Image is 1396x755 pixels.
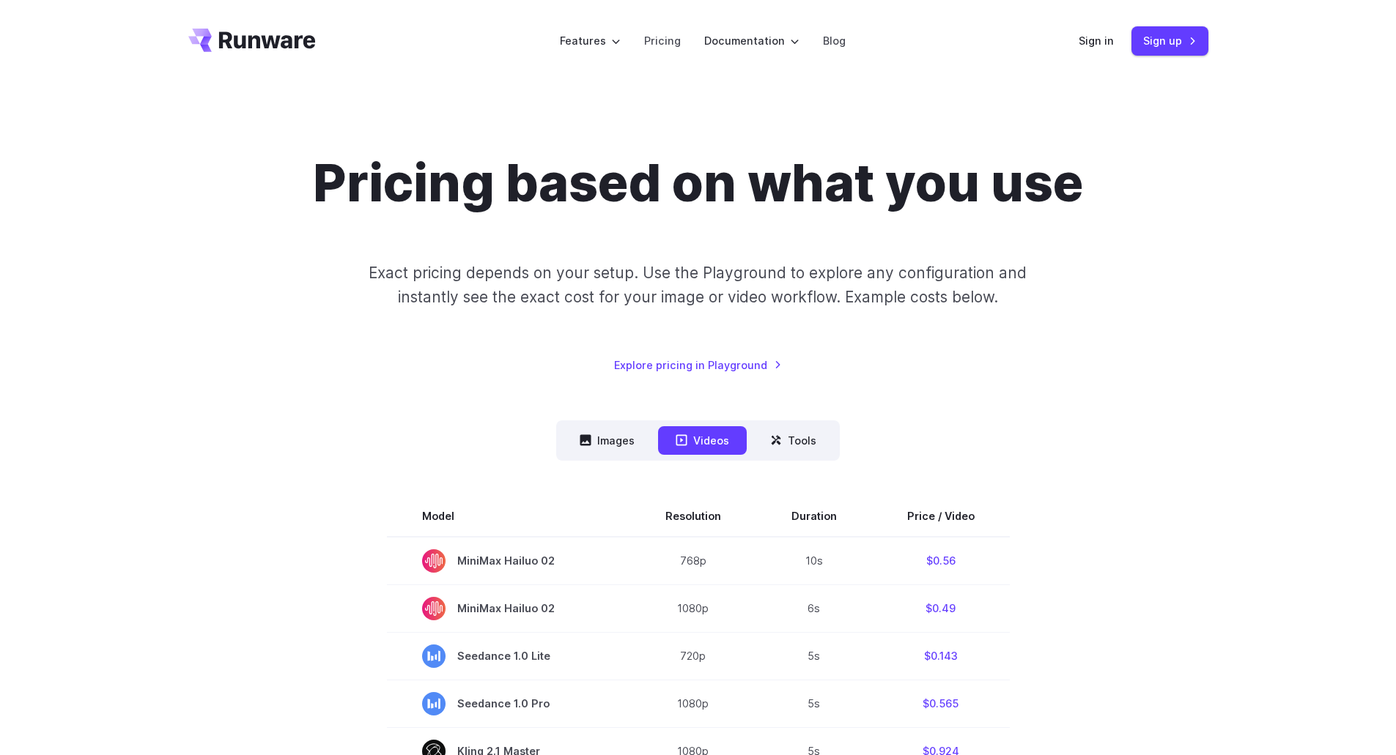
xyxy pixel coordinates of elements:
a: Sign in [1079,32,1114,49]
td: 768p [630,537,756,585]
a: Go to / [188,29,316,52]
td: 1080p [630,584,756,632]
th: Model [387,496,630,537]
a: Blog [823,32,846,49]
label: Documentation [704,32,799,49]
span: MiniMax Hailuo 02 [422,549,595,573]
span: Seedance 1.0 Pro [422,692,595,715]
td: $0.56 [872,537,1010,585]
td: $0.565 [872,680,1010,727]
span: Seedance 1.0 Lite [422,644,595,668]
th: Resolution [630,496,756,537]
button: Tools [753,426,834,455]
span: MiniMax Hailuo 02 [422,597,595,620]
a: Explore pricing in Playground [614,357,782,373]
td: 5s [756,680,872,727]
a: Pricing [644,32,681,49]
td: $0.143 [872,632,1010,680]
p: Exact pricing depends on your setup. Use the Playground to explore any configuration and instantl... [341,261,1055,310]
th: Price / Video [872,496,1010,537]
td: 5s [756,632,872,680]
a: Sign up [1131,26,1208,55]
td: $0.49 [872,584,1010,632]
td: 6s [756,584,872,632]
td: 1080p [630,680,756,727]
td: 10s [756,537,872,585]
button: Videos [658,426,747,455]
h1: Pricing based on what you use [313,152,1083,214]
td: 720p [630,632,756,680]
button: Images [562,426,652,455]
th: Duration [756,496,872,537]
label: Features [560,32,621,49]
